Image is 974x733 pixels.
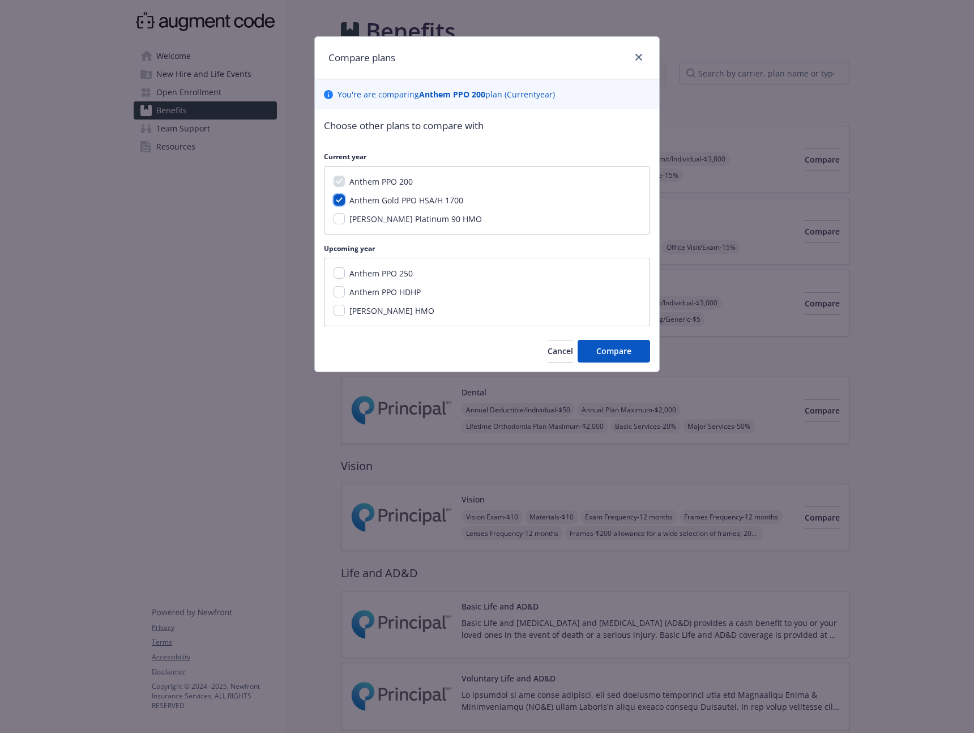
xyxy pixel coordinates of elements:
[328,50,395,65] h1: Compare plans
[632,50,646,64] a: close
[548,340,573,363] button: Cancel
[324,118,650,133] p: Choose other plans to compare with
[349,176,413,187] span: Anthem PPO 200
[349,214,482,224] span: [PERSON_NAME] Platinum 90 HMO
[578,340,650,363] button: Compare
[548,346,573,356] span: Cancel
[349,287,421,297] span: Anthem PPO HDHP
[596,346,631,356] span: Compare
[349,305,434,316] span: [PERSON_NAME] HMO
[324,152,650,161] p: Current year
[324,244,650,253] p: Upcoming year
[349,195,463,206] span: Anthem Gold PPO HSA/H 1700
[349,268,413,279] span: Anthem PPO 250
[338,88,555,100] p: You ' re are comparing plan ( Current year)
[419,89,485,100] b: Anthem PPO 200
